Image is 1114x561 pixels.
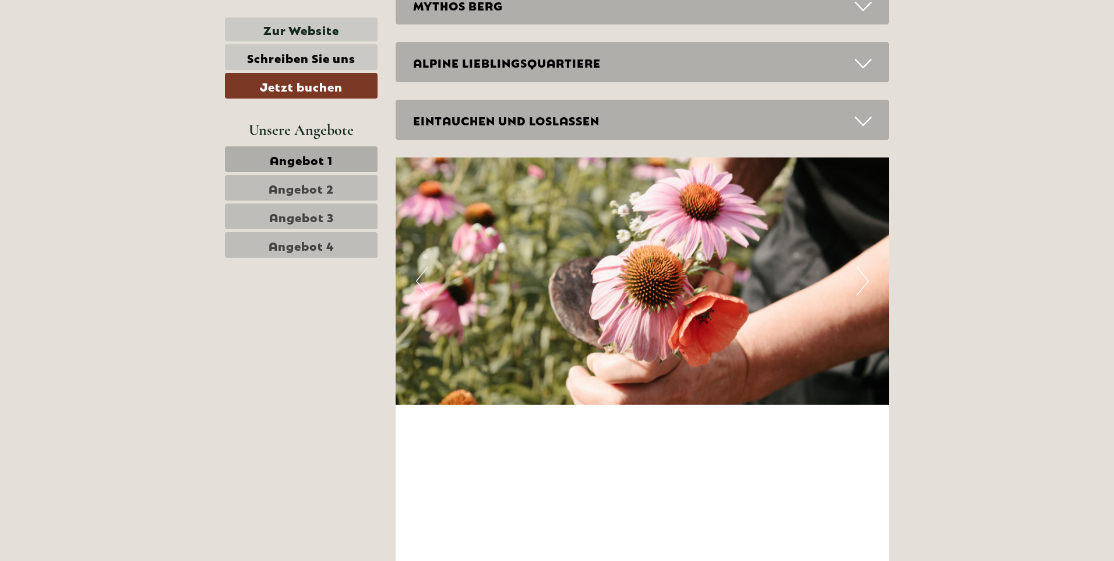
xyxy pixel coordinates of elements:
a: Jetzt buchen [225,73,378,99]
div: ALPINE LIEBLINGSQUARTIERE [396,42,890,82]
a: Zur Website [225,17,378,41]
span: Angebot 3 [269,208,334,225]
button: Senden [378,302,459,328]
span: Angebot 2 [269,180,334,196]
span: Angebot 4 [269,237,334,253]
button: Previous [416,267,428,296]
div: EINTAUCHEN UND LOSLASSEN [396,100,890,140]
a: Schreiben Sie uns [225,44,378,70]
small: 14:18 [17,57,165,65]
button: Next [856,267,869,296]
div: Guten Tag, wie können wir Ihnen helfen? [9,31,171,67]
div: Unsere Angebote [225,119,378,141]
div: [GEOGRAPHIC_DATA] [17,34,165,43]
span: Angebot 1 [270,151,333,167]
div: Samstag [202,9,258,29]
